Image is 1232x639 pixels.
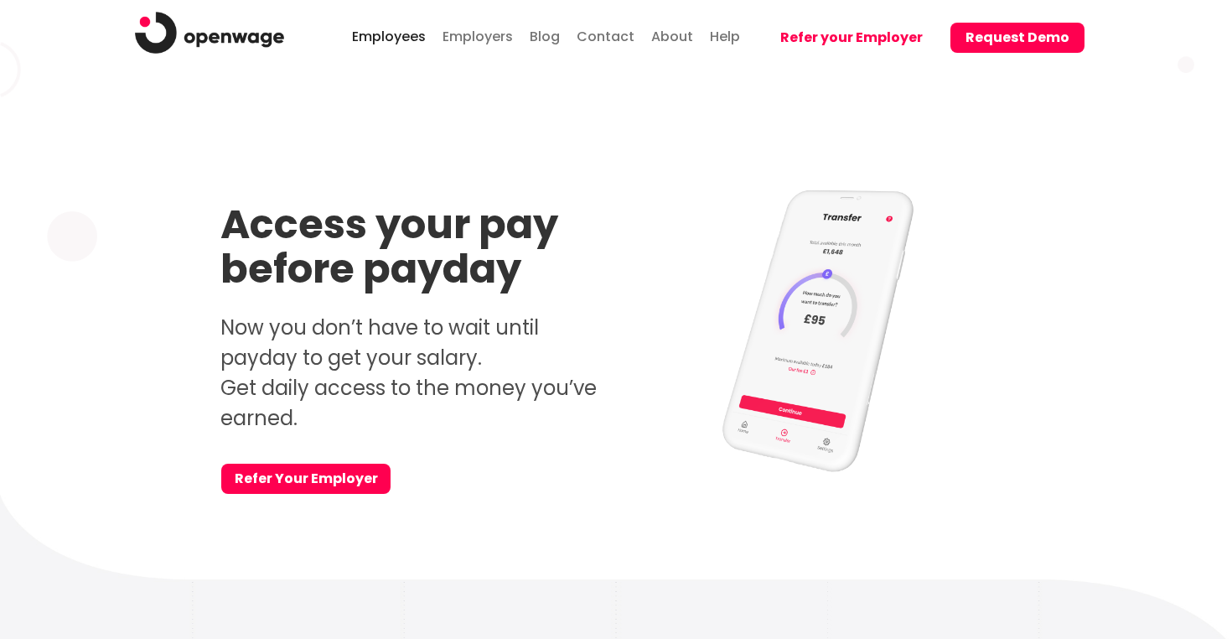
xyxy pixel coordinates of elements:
img: logo.png [135,12,284,54]
a: About [647,12,697,58]
a: Refer your Employer [753,6,938,72]
a: Contact [572,12,639,58]
img: Access your pay before payday [701,186,939,475]
a: Request Demo [938,6,1084,72]
button: Refer your Employer [765,23,938,53]
a: Employers [438,12,517,58]
a: Help [706,12,744,58]
iframe: Help widget launcher [1083,542,1214,589]
a: Blog [525,12,564,58]
a: Refer Your Employer [221,464,391,494]
strong: Access your pay before payday [220,196,558,297]
p: Now you don’t have to wait until payday to get your salary. Get daily access to the money you’ve ... [220,313,604,434]
button: Request Demo [950,23,1084,53]
a: Employees [348,12,430,58]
